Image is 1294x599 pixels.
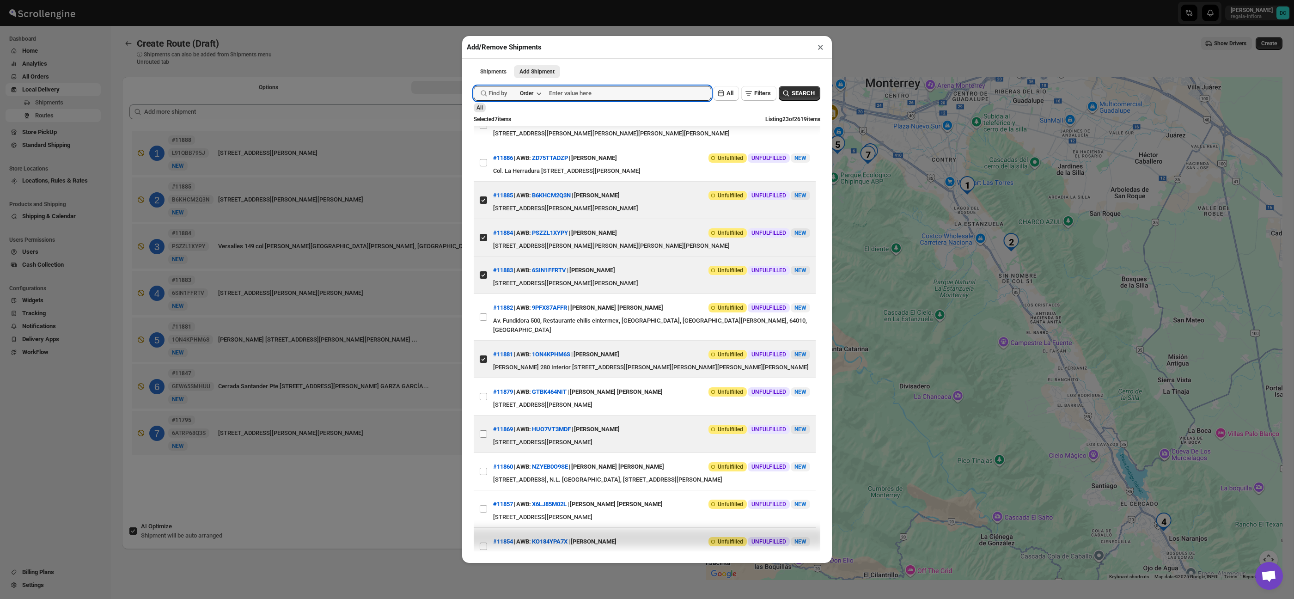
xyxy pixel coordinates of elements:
button: #11879 [493,388,513,395]
span: UNFULFILLED [751,304,786,312]
div: | | [493,187,620,204]
div: [PERSON_NAME] [569,262,615,279]
span: NEW [794,305,806,311]
span: UNFULFILLED [751,463,786,471]
button: Filters [741,86,776,101]
div: [STREET_ADDRESS][PERSON_NAME][PERSON_NAME][PERSON_NAME][PERSON_NAME] [493,129,810,138]
span: Unfulfilled [718,501,743,508]
div: | | [493,262,615,279]
button: Order [514,87,546,100]
span: AWB: [516,387,531,397]
button: All [714,86,739,101]
div: | | [493,299,663,316]
span: Filters [754,90,771,97]
div: [PERSON_NAME] [571,225,617,241]
div: Col. La Herradura [STREET_ADDRESS][PERSON_NAME] [493,166,810,176]
span: AWB: [516,500,531,509]
input: Enter value here [549,86,711,101]
span: UNFULFILLED [751,538,786,545]
button: #11886 [493,154,513,161]
button: × [814,41,827,54]
span: NEW [794,501,806,507]
button: #11885 [493,192,513,199]
span: Unfulfilled [718,538,743,545]
div: [STREET_ADDRESS][PERSON_NAME] [493,513,810,522]
button: #11882 [493,304,513,311]
span: AWB: [516,266,531,275]
div: Selected Shipments [122,97,699,480]
span: UNFULFILLED [751,229,786,237]
button: #11860 [493,463,513,470]
span: Unfulfilled [718,229,743,237]
div: [STREET_ADDRESS][PERSON_NAME][PERSON_NAME] [493,279,810,288]
span: All [726,90,733,97]
span: AWB: [516,350,531,359]
div: [PERSON_NAME] [PERSON_NAME] [570,496,663,513]
span: NEW [794,464,806,470]
div: [STREET_ADDRESS][PERSON_NAME] [493,438,810,447]
div: [PERSON_NAME] [PERSON_NAME] [570,384,663,400]
span: Unfulfilled [718,463,743,471]
div: | | [493,458,664,475]
div: | | [493,533,616,550]
div: | | [493,384,663,400]
div: [PERSON_NAME] [PERSON_NAME] [571,458,664,475]
div: [STREET_ADDRESS][PERSON_NAME] [493,400,810,410]
span: AWB: [516,153,531,163]
span: NEW [794,267,806,274]
span: Shipments [480,68,507,75]
span: All [476,104,483,111]
span: UNFULFILLED [751,426,786,433]
span: Unfulfilled [718,304,743,312]
span: Find by [488,89,507,98]
span: AWB: [516,425,531,434]
span: Unfulfilled [718,426,743,433]
button: 6SIN1FFRTV [532,267,566,274]
div: [STREET_ADDRESS], N.L. [GEOGRAPHIC_DATA], [STREET_ADDRESS][PERSON_NAME] [493,475,810,484]
span: AWB: [516,303,531,312]
span: Unfulfilled [718,267,743,274]
div: [PERSON_NAME] 280 Interior [STREET_ADDRESS][PERSON_NAME][PERSON_NAME][PERSON_NAME][PERSON_NAME] [493,363,810,372]
div: | | [493,496,663,513]
span: NEW [794,230,806,236]
span: Unfulfilled [718,351,743,358]
button: #11857 [493,501,513,507]
div: [PERSON_NAME] [574,187,620,204]
button: B6KHCM2Q3N [532,192,571,199]
span: Selected 7 items [474,116,511,122]
div: [PERSON_NAME] [571,533,616,550]
button: ZD75TTADZP [532,154,568,161]
h2: Add/Remove Shipments [467,43,542,52]
span: Unfulfilled [718,388,743,396]
button: #11883 [493,267,513,274]
div: Order [520,90,533,97]
span: Listing 23 of 2619 items [765,116,820,122]
div: [STREET_ADDRESS][PERSON_NAME][PERSON_NAME][PERSON_NAME][PERSON_NAME] [493,241,810,251]
span: Add Shipment [519,68,555,75]
button: X6LJ85M02L [532,501,567,507]
span: UNFULFILLED [751,351,786,358]
div: | | [493,150,617,166]
button: GTBK464NIT [532,388,567,395]
div: [STREET_ADDRESS][PERSON_NAME][PERSON_NAME] [493,204,810,213]
span: Unfulfilled [718,154,743,162]
span: NEW [794,389,806,395]
button: #11884 [493,229,513,236]
span: SEARCH [792,89,815,98]
a: Open chat [1255,562,1283,590]
div: Av. Fundidora 500, Restaurante chilis cintermex, [GEOGRAPHIC_DATA], [GEOGRAPHIC_DATA][PERSON_NAME... [493,316,810,335]
button: KO184YPA7X [532,538,568,545]
button: HUO7VT3MDF [532,426,571,433]
span: UNFULFILLED [751,192,786,199]
button: NZYEB0O9SE [532,463,568,470]
span: AWB: [516,191,531,200]
span: AWB: [516,537,531,546]
span: AWB: [516,462,531,471]
button: #11881 [493,351,513,358]
div: | | [493,346,619,363]
div: [STREET_ADDRESS][PERSON_NAME] [493,550,810,559]
span: NEW [794,351,806,358]
span: UNFULFILLED [751,154,786,162]
div: [PERSON_NAME] [PERSON_NAME] [570,299,663,316]
button: SEARCH [779,86,820,101]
